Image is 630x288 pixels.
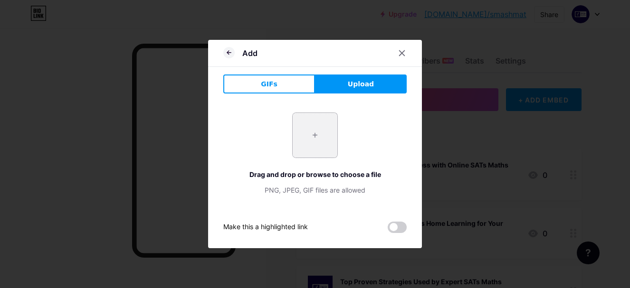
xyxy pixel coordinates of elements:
span: GIFs [261,79,277,89]
button: GIFs [223,74,315,93]
div: Add [242,47,258,59]
div: PNG, JPEG, GIF files are allowed [223,185,407,195]
span: Upload [348,79,374,89]
div: Make this a highlighted link [223,222,308,233]
button: Upload [315,74,407,93]
div: Drag and drop or browse to choose a file [223,169,407,179]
